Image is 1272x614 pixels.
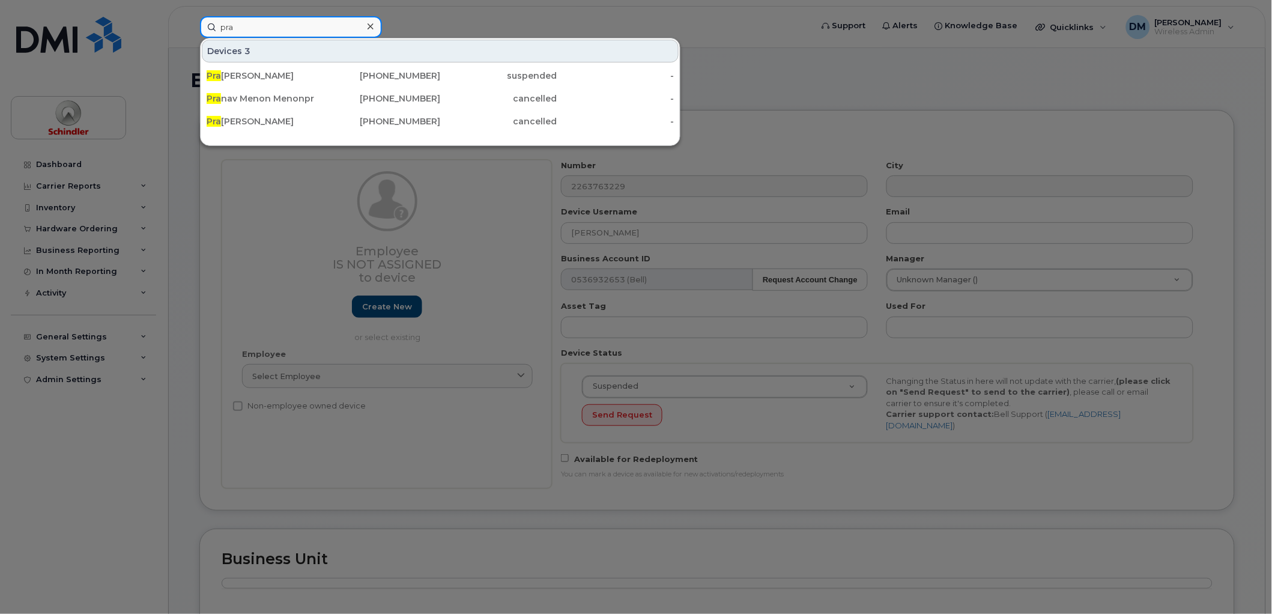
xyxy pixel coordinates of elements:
[557,70,674,82] div: -
[244,45,250,57] span: 3
[324,70,441,82] div: [PHONE_NUMBER]
[440,115,557,127] div: cancelled
[207,93,221,104] span: Pra
[207,70,221,81] span: Pra
[440,93,557,105] div: cancelled
[440,70,557,82] div: suspended
[202,40,679,62] div: Devices
[207,70,324,82] div: [PERSON_NAME]
[207,115,324,127] div: [PERSON_NAME]
[202,65,679,87] a: Pra[PERSON_NAME][PHONE_NUMBER]suspended-
[207,93,324,105] div: nav Menon Menonpr
[202,111,679,132] a: Pra[PERSON_NAME][PHONE_NUMBER]cancelled-
[202,88,679,109] a: Pranav Menon Menonpr[PHONE_NUMBER]cancelled-
[557,93,674,105] div: -
[324,93,441,105] div: [PHONE_NUMBER]
[557,115,674,127] div: -
[207,116,221,127] span: Pra
[324,115,441,127] div: [PHONE_NUMBER]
